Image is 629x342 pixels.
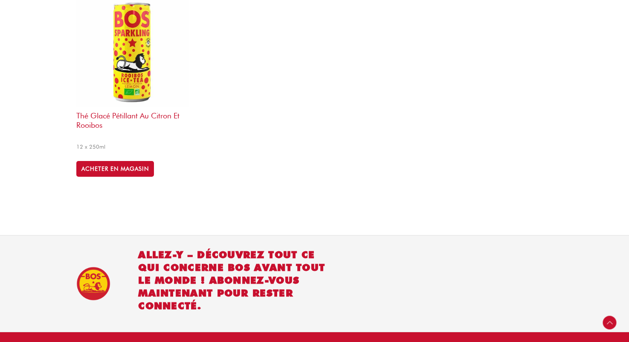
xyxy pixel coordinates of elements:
[76,161,154,176] a: BUY IN STORE
[138,248,333,312] h2: Allez-y – découvrez tout ce qui concerne BOS avant tout le monde ! Abonnez-vous maintenant pour r...
[76,267,110,301] img: BOS Ice Tea
[76,143,189,150] span: 12 x 250ml
[76,107,189,140] h2: Thé glacé pétillant au citron et rooibos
